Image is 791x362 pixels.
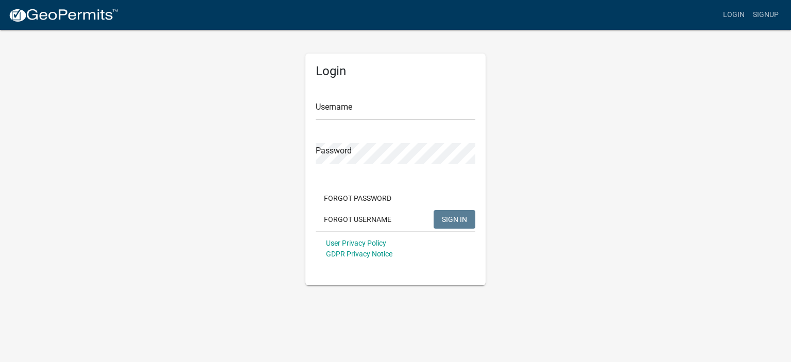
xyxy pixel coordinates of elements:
[326,250,392,258] a: GDPR Privacy Notice
[749,5,783,25] a: Signup
[326,239,386,247] a: User Privacy Policy
[719,5,749,25] a: Login
[316,210,400,229] button: Forgot Username
[434,210,475,229] button: SIGN IN
[316,189,400,208] button: Forgot Password
[442,215,467,223] span: SIGN IN
[316,64,475,79] h5: Login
